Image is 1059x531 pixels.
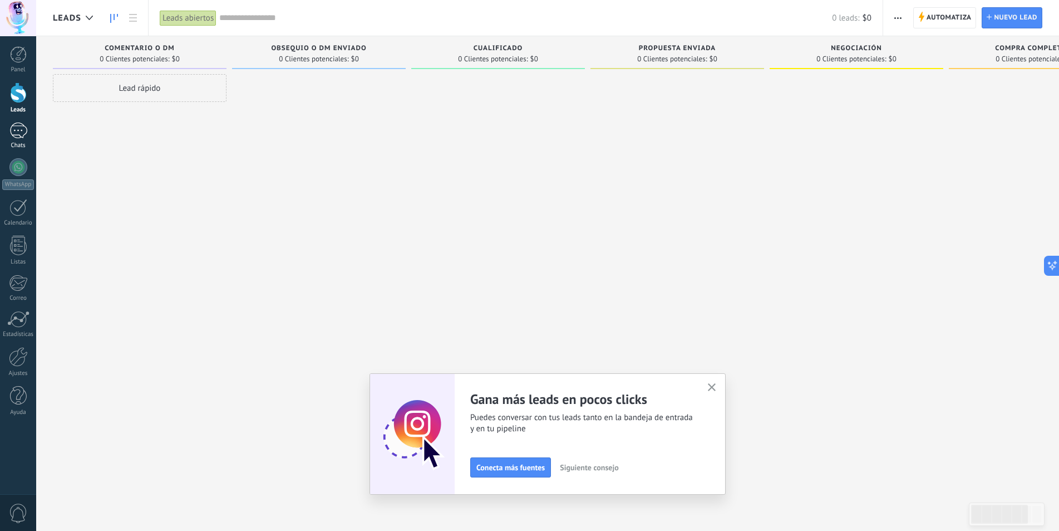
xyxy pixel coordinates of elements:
[172,56,180,62] span: $0
[639,45,716,52] span: Propuesta enviada
[2,142,35,149] div: Chats
[596,45,758,54] div: Propuesta enviada
[105,7,124,29] a: Leads
[2,106,35,114] div: Leads
[271,45,366,52] span: Obsequio o DM enviado
[476,464,545,471] span: Conecta más fuentes
[160,10,216,26] div: Leads abiertos
[2,331,35,338] div: Estadísticas
[470,457,551,478] button: Conecta más fuentes
[560,464,618,471] span: Siguiente consejo
[890,7,906,28] button: Más
[2,295,35,302] div: Correo
[530,56,538,62] span: $0
[816,56,886,62] span: 0 Clientes potenciales:
[470,412,694,435] span: Puedes conversar con tus leads tanto en la bandeja de entrada y en tu pipeline
[2,66,35,74] div: Panel
[53,13,81,23] span: Leads
[53,74,226,102] div: Lead rápido
[637,56,707,62] span: 0 Clientes potenciales:
[238,45,400,54] div: Obsequio o DM enviado
[555,459,623,476] button: Siguiente consejo
[58,45,221,54] div: Comentario o DM
[474,45,523,52] span: Cualificado
[913,7,977,28] a: Automatiza
[863,13,871,23] span: $0
[105,45,174,52] span: Comentario o DM
[417,45,579,54] div: Cualificado
[889,56,897,62] span: $0
[2,409,35,416] div: Ayuda
[710,56,717,62] span: $0
[831,45,882,52] span: Negociación
[2,220,35,227] div: Calendario
[2,179,34,190] div: WhatsApp
[2,370,35,377] div: Ajustes
[124,7,142,29] a: Lista
[279,56,348,62] span: 0 Clientes potenciales:
[927,8,972,28] span: Automatiza
[994,8,1037,28] span: Nuevo lead
[832,13,859,23] span: 0 leads:
[351,56,359,62] span: $0
[775,45,938,54] div: Negociación
[458,56,528,62] span: 0 Clientes potenciales:
[470,391,694,408] h2: Gana más leads en pocos clicks
[2,259,35,266] div: Listas
[100,56,169,62] span: 0 Clientes potenciales:
[982,7,1042,28] a: Nuevo lead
